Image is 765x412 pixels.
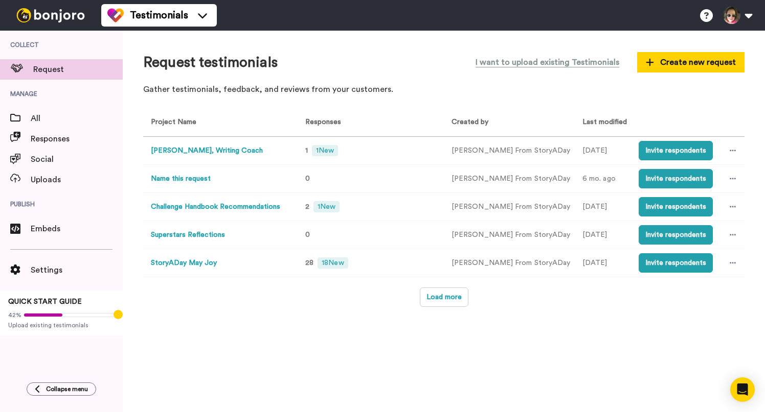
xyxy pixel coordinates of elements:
button: Name this request [151,174,211,184]
span: Responses [31,133,123,145]
img: bj-logo-header-white.svg [12,8,89,22]
button: Invite respondents [639,225,713,245]
span: 28 [305,259,313,266]
button: Collapse menu [27,382,96,396]
span: Create new request [646,56,736,68]
span: 0 [305,175,310,182]
button: Invite respondents [639,169,713,188]
button: Load more [420,287,468,307]
td: [DATE] [575,193,631,221]
td: [PERSON_NAME] From StoryADay [444,193,575,221]
span: 18 New [318,257,348,269]
button: StoryADay May Joy [151,258,217,269]
span: Settings [31,264,123,276]
span: All [31,112,123,125]
span: QUICK START GUIDE [8,298,82,305]
span: 42% [8,311,21,319]
h1: Request testimonials [143,55,278,70]
div: Tooltip anchor [114,310,123,319]
button: I want to upload existing Testimonials [468,51,627,74]
button: Invite respondents [639,141,713,160]
td: [DATE] [575,137,631,165]
th: Created by [444,109,575,137]
span: 1 New [313,201,340,212]
img: tm-color.svg [107,7,124,23]
span: 1 [305,147,308,154]
button: Challenge Handbook Recommendations [151,202,280,212]
div: Open Intercom Messenger [730,377,755,402]
button: Superstars Reflections [151,230,225,240]
span: 0 [305,231,310,238]
td: [PERSON_NAME] From StoryADay [444,221,575,249]
span: I want to upload existing Testimonials [476,56,619,68]
td: [PERSON_NAME] From StoryADay [444,249,575,277]
span: Uploads [31,174,123,186]
td: [PERSON_NAME] From StoryADay [444,137,575,165]
span: Social [31,153,123,165]
th: Project Name [143,109,294,137]
span: Request [33,63,123,76]
button: Invite respondents [639,253,713,273]
button: [PERSON_NAME], Writing Coach [151,146,263,156]
span: 1 New [312,145,338,156]
td: [DATE] [575,221,631,249]
span: Embeds [31,223,123,235]
span: Responses [301,118,341,126]
span: Testimonials [130,8,188,22]
th: Last modified [575,109,631,137]
td: 6 mo. ago [575,165,631,193]
td: [PERSON_NAME] From StoryADay [444,165,575,193]
button: Invite respondents [639,197,713,216]
span: Upload existing testimonials [8,321,115,329]
span: Collapse menu [46,385,88,393]
span: 2 [305,203,309,210]
td: [DATE] [575,249,631,277]
button: Create new request [637,52,745,72]
p: Gather testimonials, feedback, and reviews from your customers. [143,84,745,95]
